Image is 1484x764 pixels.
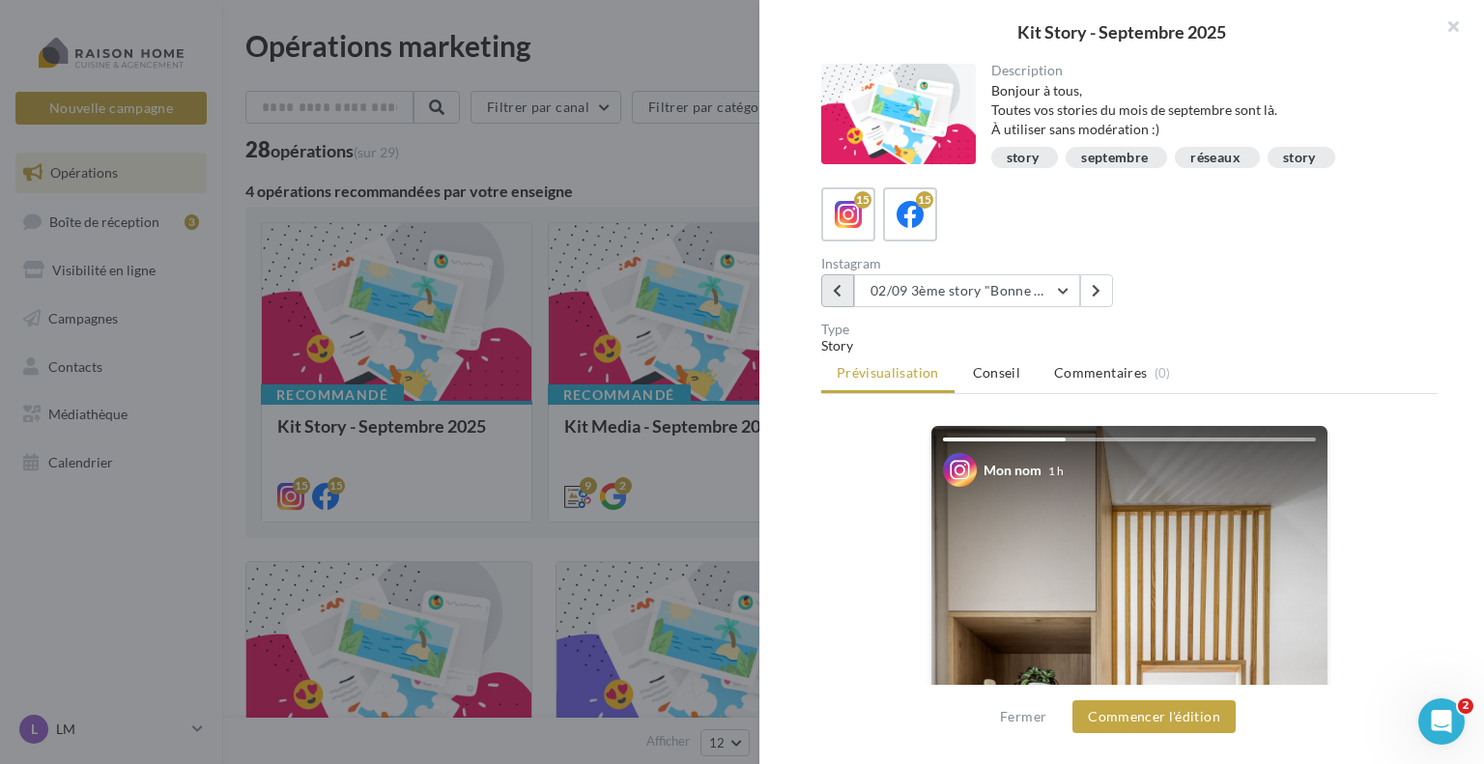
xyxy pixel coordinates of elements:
[821,323,1438,336] div: Type
[821,257,1122,270] div: Instagram
[1283,151,1316,165] div: story
[991,64,1423,77] div: Description
[854,191,871,209] div: 15
[992,705,1054,728] button: Fermer
[984,461,1042,480] div: Mon nom
[1458,698,1473,714] span: 2
[1155,365,1171,381] span: (0)
[1190,151,1240,165] div: réseaux
[1072,700,1236,733] button: Commencer l'édition
[1048,463,1064,479] div: 1 h
[1054,363,1147,382] span: Commentaires
[1081,151,1148,165] div: septembre
[1007,151,1040,165] div: story
[916,191,933,209] div: 15
[1418,698,1465,745] iframe: Intercom live chat
[854,274,1080,307] button: 02/09 3ème story "Bonne rentrée"
[991,81,1423,139] div: Bonjour à tous, Toutes vos stories du mois de septembre sont là. À utiliser sans modération :)
[821,336,1438,355] div: Story
[973,364,1020,381] span: Conseil
[790,23,1453,41] div: Kit Story - Septembre 2025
